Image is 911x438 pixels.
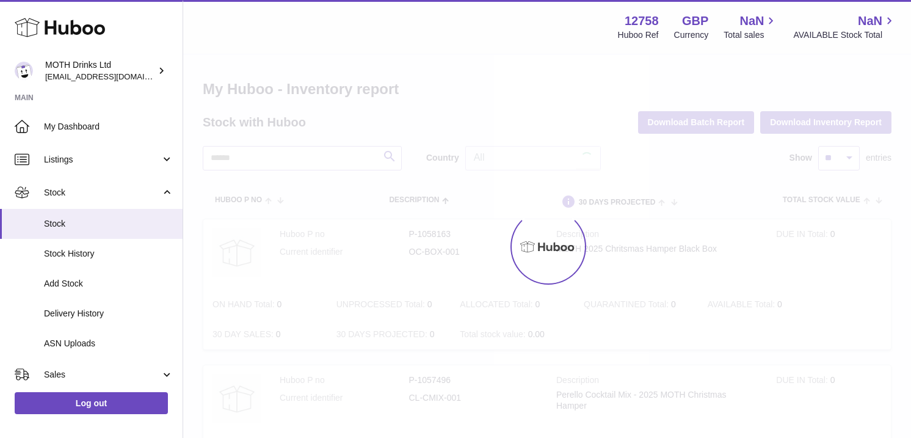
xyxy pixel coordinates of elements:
span: AVAILABLE Stock Total [793,29,896,41]
span: ASN Uploads [44,338,173,349]
a: NaN Total sales [724,13,778,41]
span: Stock [44,187,161,199]
div: Currency [674,29,709,41]
span: [EMAIL_ADDRESS][DOMAIN_NAME] [45,71,180,81]
span: Stock History [44,248,173,260]
span: Stock [44,218,173,230]
span: Listings [44,154,161,166]
strong: GBP [682,13,708,29]
img: orders@mothdrinks.com [15,62,33,80]
a: NaN AVAILABLE Stock Total [793,13,896,41]
span: NaN [858,13,882,29]
span: Total sales [724,29,778,41]
a: Log out [15,392,168,414]
div: MOTH Drinks Ltd [45,59,155,82]
span: NaN [739,13,764,29]
span: Sales [44,369,161,381]
div: Huboo Ref [618,29,659,41]
span: My Dashboard [44,121,173,133]
strong: 12758 [625,13,659,29]
span: Add Stock [44,278,173,290]
span: Delivery History [44,308,173,319]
